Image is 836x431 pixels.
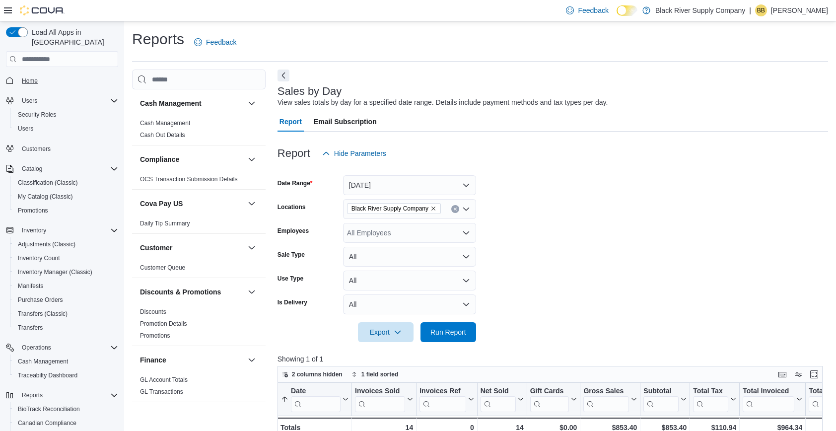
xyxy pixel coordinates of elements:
[530,387,569,396] div: Gift Cards
[18,296,63,304] span: Purchase Orders
[18,125,33,133] span: Users
[14,238,79,250] a: Adjustments (Classic)
[10,204,122,217] button: Promotions
[14,191,118,203] span: My Catalog (Classic)
[140,332,170,339] a: Promotions
[578,5,608,15] span: Feedback
[348,368,403,380] button: 1 field sorted
[292,370,343,378] span: 2 columns hidden
[140,176,238,183] a: OCS Transaction Submission Details
[355,387,405,396] div: Invoices Sold
[14,266,96,278] a: Inventory Manager (Classic)
[18,389,118,401] span: Reports
[18,358,68,365] span: Cash Management
[643,387,679,412] div: Subtotal
[743,387,794,396] div: Total Invoiced
[140,264,185,272] span: Customer Queue
[462,229,470,237] button: Open list of options
[132,306,266,346] div: Discounts & Promotions
[278,179,313,187] label: Date Range
[246,97,258,109] button: Cash Management
[140,287,244,297] button: Discounts & Promotions
[14,123,118,135] span: Users
[22,344,51,352] span: Operations
[140,131,185,139] span: Cash Out Details
[140,287,221,297] h3: Discounts & Promotions
[140,120,190,127] a: Cash Management
[140,376,188,383] a: GL Account Totals
[246,286,258,298] button: Discounts & Promotions
[140,98,202,108] h3: Cash Management
[140,320,187,327] a: Promotion Details
[358,322,414,342] button: Export
[757,4,765,16] span: BB
[643,387,687,412] button: Subtotal
[140,175,238,183] span: OCS Transaction Submission Details
[28,27,118,47] span: Load All Apps in [GEOGRAPHIC_DATA]
[18,405,80,413] span: BioTrack Reconciliation
[419,387,466,396] div: Invoices Ref
[14,280,118,292] span: Manifests
[14,177,118,189] span: Classification (Classic)
[18,74,118,86] span: Home
[10,190,122,204] button: My Catalog (Classic)
[419,387,466,412] div: Invoices Ref
[755,4,767,16] div: Brandon Blount
[643,387,679,396] div: Subtotal
[278,275,303,283] label: Use Type
[10,265,122,279] button: Inventory Manager (Classic)
[18,143,118,155] span: Customers
[278,147,310,159] h3: Report
[14,238,118,250] span: Adjustments (Classic)
[14,294,118,306] span: Purchase Orders
[693,387,728,396] div: Total Tax
[278,354,828,364] p: Showing 1 of 1
[419,387,474,412] button: Invoices Ref
[278,368,347,380] button: 2 columns hidden
[14,191,77,203] a: My Catalog (Classic)
[14,294,67,306] a: Purchase Orders
[2,94,122,108] button: Users
[281,387,348,412] button: Date
[808,368,820,380] button: Enter fullscreen
[10,176,122,190] button: Classification (Classic)
[10,279,122,293] button: Manifests
[351,204,428,214] span: Black River Supply Company
[14,369,118,381] span: Traceabilty Dashboard
[18,310,68,318] span: Transfers (Classic)
[14,123,37,135] a: Users
[361,370,399,378] span: 1 field sorted
[14,266,118,278] span: Inventory Manager (Classic)
[278,298,307,306] label: Is Delivery
[246,242,258,254] button: Customer
[20,5,65,15] img: Cova
[18,95,41,107] button: Users
[140,411,171,421] h3: Inventory
[583,387,637,412] button: Gross Sales
[190,32,240,52] a: Feedback
[140,243,244,253] button: Customer
[18,163,118,175] span: Catalog
[140,411,244,421] button: Inventory
[430,206,436,212] button: Remove Black River Supply Company from selection in this group
[18,207,48,215] span: Promotions
[14,356,72,367] a: Cash Management
[14,417,118,429] span: Canadian Compliance
[10,251,122,265] button: Inventory Count
[18,193,73,201] span: My Catalog (Classic)
[132,217,266,233] div: Cova Pay US
[462,205,470,213] button: Open list of options
[291,387,341,396] div: Date
[771,4,828,16] p: [PERSON_NAME]
[318,144,390,163] button: Hide Parameters
[140,308,166,315] a: Discounts
[2,341,122,355] button: Operations
[140,219,190,227] span: Daily Tip Summary
[334,148,386,158] span: Hide Parameters
[140,243,172,253] h3: Customer
[347,203,441,214] span: Black River Supply Company
[343,247,476,267] button: All
[10,122,122,136] button: Users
